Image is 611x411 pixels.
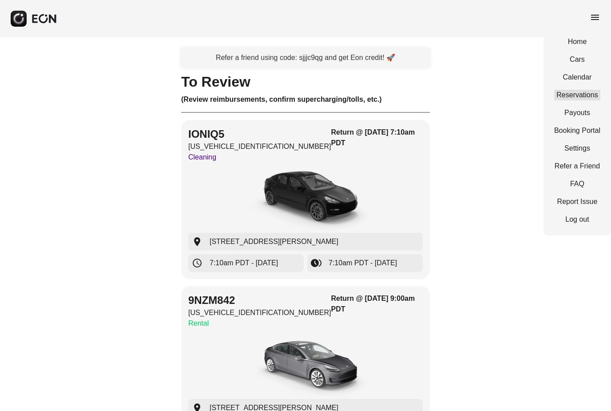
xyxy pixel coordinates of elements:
[181,94,430,105] h3: (Review reimbursements, confirm supercharging/tolls, etc.)
[181,120,430,279] button: IONIQ5[US_VEHICLE_IDENTIFICATION_NUMBER]CleaningReturn @ [DATE] 7:10am PDTcar[STREET_ADDRESS][PER...
[554,125,600,136] a: Booking Portal
[239,166,372,233] img: car
[554,196,600,207] a: Report Issue
[188,318,331,329] p: Rental
[554,214,600,225] a: Log out
[554,161,600,172] a: Refer a Friend
[210,236,338,247] span: [STREET_ADDRESS][PERSON_NAME]
[554,36,600,47] a: Home
[181,48,430,68] a: Refer a friend using code: sjjjc9qg and get Eon credit! 🚀
[188,307,331,318] p: [US_VEHICLE_IDENTIFICATION_NUMBER]
[554,108,600,118] a: Payouts
[239,332,372,399] img: car
[590,12,600,23] span: menu
[554,90,600,100] a: Reservations
[188,127,331,141] h2: IONIQ5
[331,127,423,148] h3: Return @ [DATE] 7:10am PDT
[311,258,321,268] span: browse_gallery
[554,143,600,154] a: Settings
[181,76,430,87] h1: To Review
[188,152,331,163] p: Cleaning
[210,258,278,268] span: 7:10am PDT - [DATE]
[331,293,423,315] h3: Return @ [DATE] 9:00am PDT
[554,54,600,65] a: Cars
[554,72,600,83] a: Calendar
[554,179,600,189] a: FAQ
[188,293,331,307] h2: 9NZM842
[192,236,202,247] span: location_on
[329,258,397,268] span: 7:10am PDT - [DATE]
[192,258,202,268] span: schedule
[188,141,331,152] p: [US_VEHICLE_IDENTIFICATION_NUMBER]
